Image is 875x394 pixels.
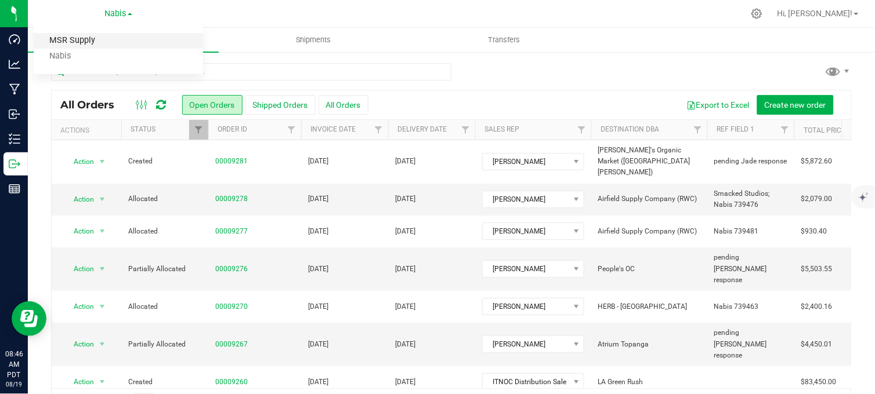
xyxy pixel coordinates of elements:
a: Filter [688,120,707,140]
input: Search Order ID, Destination, Customer PO... [51,63,451,81]
a: Filter [456,120,475,140]
span: $83,450.00 [801,377,837,388]
p: 08:46 AM PDT [5,349,23,380]
a: 00009270 [215,301,248,312]
span: [PERSON_NAME] [483,154,569,170]
a: 00009277 [215,226,248,237]
a: Filter [572,120,591,140]
span: ITNOC Distribution Sale [483,374,569,390]
span: Hi, [PERSON_NAME]! [778,9,853,18]
span: [DATE] [308,377,328,388]
a: Shipments [219,28,410,52]
a: Filter [282,120,301,140]
span: [DATE] [308,226,328,237]
span: [DATE] [395,264,415,275]
a: Filter [775,120,794,140]
span: [DATE] [395,339,415,350]
span: Nabis 739463 [714,301,759,312]
a: Invoice Date [310,125,356,133]
span: Partially Allocated [128,264,201,275]
span: People's OC [598,264,700,275]
span: [DATE] [395,156,415,167]
button: Export to Excel [679,95,757,115]
span: Airfield Supply Company (RWC) [598,226,700,237]
span: [PERSON_NAME] [483,336,569,352]
a: Transfers [409,28,600,52]
span: [DATE] [395,226,415,237]
a: 00009260 [215,377,248,388]
a: MSR Supply [34,33,203,49]
a: Ref Field 1 [717,125,754,133]
div: Manage settings [750,8,764,19]
span: Allocated [128,301,201,312]
a: Total Price [804,126,845,134]
button: Shipped Orders [245,95,316,115]
span: select [95,154,110,170]
inline-svg: Inbound [9,108,20,120]
span: Shipments [281,35,347,45]
button: All Orders [319,95,368,115]
span: Nabis 739481 [714,226,759,237]
inline-svg: Outbound [9,158,20,170]
inline-svg: Dashboard [9,34,20,45]
a: Filter [369,120,388,140]
span: $5,872.60 [801,156,833,167]
span: Action [63,336,95,352]
span: select [95,261,110,277]
span: LA Green Rush [598,377,700,388]
span: pending [PERSON_NAME] response [714,327,787,361]
a: Sales Rep [484,125,519,133]
span: [DATE] [308,301,328,312]
span: [DATE] [308,156,328,167]
span: [PERSON_NAME] [483,298,569,315]
span: select [95,336,110,352]
span: [PERSON_NAME] [483,191,569,207]
p: 08/19 [5,380,23,389]
span: [DATE] [308,194,328,205]
span: Created [128,377,201,388]
span: Action [63,154,95,170]
a: 00009278 [215,194,248,205]
span: Action [63,298,95,315]
span: [DATE] [308,264,328,275]
span: $2,400.16 [801,301,833,312]
span: select [95,374,110,390]
a: Status [131,125,156,133]
a: Filter [189,120,208,140]
a: Delivery Date [397,125,447,133]
span: Airfield Supply Company (RWC) [598,194,700,205]
span: [DATE] [395,377,415,388]
inline-svg: Manufacturing [9,83,20,95]
div: Actions [60,126,117,134]
span: Transfers [473,35,536,45]
a: 00009276 [215,264,248,275]
span: $2,079.00 [801,194,833,205]
span: Action [63,191,95,207]
span: Action [63,374,95,390]
button: Create new order [757,95,834,115]
span: HERB - [GEOGRAPHIC_DATA] [598,301,700,312]
a: Nabis [34,49,203,64]
span: select [95,298,110,315]
span: Allocated [128,194,201,205]
span: Atrium Topanga [598,339,700,350]
span: Action [63,223,95,239]
span: $5,503.55 [801,264,833,275]
span: [PERSON_NAME]'s Organic Market ([GEOGRAPHIC_DATA][PERSON_NAME]) [598,145,700,178]
a: 00009281 [215,156,248,167]
span: Create new order [765,100,826,110]
a: 00009267 [215,339,248,350]
iframe: Resource center [12,301,46,336]
span: Smacked Studios; Nabis 739476 [714,188,787,210]
a: Destination DBA [601,125,659,133]
span: select [95,191,110,207]
span: Partially Allocated [128,339,201,350]
inline-svg: Analytics [9,59,20,70]
span: [DATE] [395,301,415,312]
span: Allocated [128,226,201,237]
a: Order ID [218,125,247,133]
a: Orders [28,28,219,52]
span: [DATE] [308,339,328,350]
span: [PERSON_NAME] [483,223,569,239]
span: [PERSON_NAME] [483,261,569,277]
